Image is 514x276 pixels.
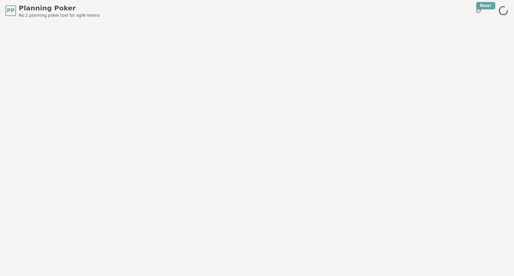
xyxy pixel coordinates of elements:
button: New! [473,5,485,17]
div: New! [476,2,495,9]
span: Planning Poker [19,3,100,13]
span: No.1 planning poker tool for agile teams [19,13,100,18]
span: PP [7,7,14,15]
a: PPPlanning PokerNo.1 planning poker tool for agile teams [5,3,100,18]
